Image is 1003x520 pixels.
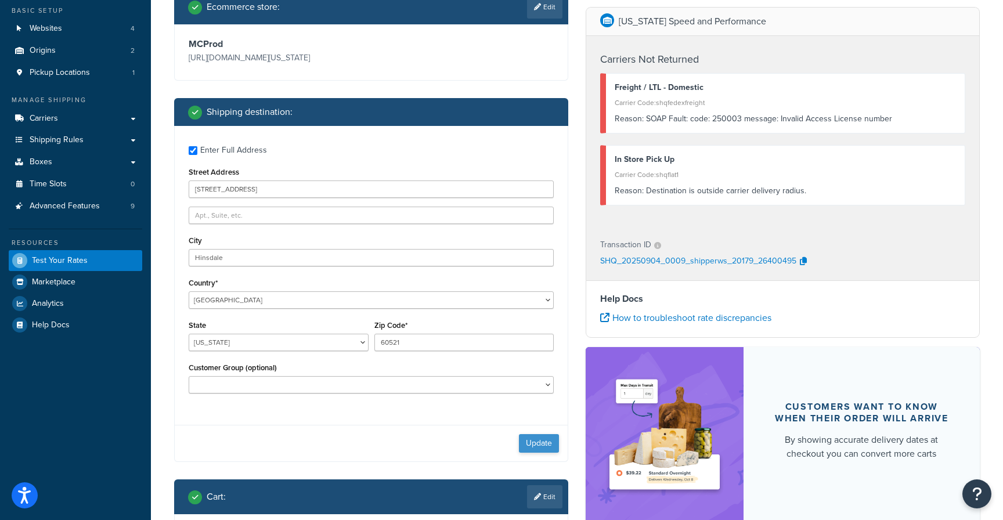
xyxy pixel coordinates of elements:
span: Marketplace [32,277,75,287]
div: Freight / LTL - Domestic [615,80,956,96]
span: Shipping Rules [30,135,84,145]
li: Pickup Locations [9,62,142,84]
div: Basic Setup [9,6,142,16]
span: Analytics [32,299,64,309]
div: Carrier Code: shqflat1 [615,167,956,183]
li: Origins [9,40,142,62]
div: By showing accurate delivery dates at checkout you can convert more carts [771,433,952,461]
div: In Store Pick Up [615,151,956,168]
label: State [189,321,206,330]
h4: Carriers Not Returned [600,52,965,67]
a: Marketplace [9,272,142,292]
h2: Cart : [207,492,226,502]
h3: MCProd [189,38,369,50]
a: Pickup Locations1 [9,62,142,84]
div: Carrier Code: shqfedexfreight [615,95,956,111]
a: Help Docs [9,315,142,335]
a: Edit [527,485,562,508]
a: Origins2 [9,40,142,62]
span: Origins [30,46,56,56]
div: Enter Full Address [200,142,267,158]
h2: Shipping destination : [207,107,293,117]
span: 9 [131,201,135,211]
p: [US_STATE] Speed and Performance [619,13,766,30]
a: Websites4 [9,18,142,39]
div: SOAP Fault: code: 250003 message: Invalid Access License number [615,111,956,127]
span: Reason: [615,185,644,197]
span: Help Docs [32,320,70,330]
span: Pickup Locations [30,68,90,78]
span: 2 [131,46,135,56]
span: Reason: [615,113,644,125]
label: Country* [189,279,218,287]
li: Websites [9,18,142,39]
label: Customer Group (optional) [189,363,277,372]
span: 0 [131,179,135,189]
label: Zip Code* [374,321,407,330]
li: Advanced Features [9,196,142,217]
div: Customers want to know when their order will arrive [771,401,952,424]
a: Advanced Features9 [9,196,142,217]
span: Time Slots [30,179,67,189]
p: SHQ_20250904_0009_shipperws_20179_26400495 [600,253,796,270]
label: City [189,236,202,245]
a: Time Slots0 [9,174,142,195]
span: Advanced Features [30,201,100,211]
a: Boxes [9,151,142,173]
li: Time Slots [9,174,142,195]
div: Resources [9,238,142,248]
h2: Ecommerce store : [207,2,280,12]
a: Analytics [9,293,142,314]
a: Carriers [9,108,142,129]
span: 4 [131,24,135,34]
img: feature-image-ddt-36eae7f7280da8017bfb280eaccd9c446f90b1fe08728e4019434db127062ab4.png [603,364,726,505]
a: Shipping Rules [9,129,142,151]
span: 1 [132,68,135,78]
a: How to troubleshoot rate discrepancies [600,311,771,324]
label: Street Address [189,168,239,176]
p: [URL][DOMAIN_NAME][US_STATE] [189,50,369,66]
span: Carriers [30,114,58,124]
p: Transaction ID [600,237,651,253]
h4: Help Docs [600,292,965,306]
span: Boxes [30,157,52,167]
a: Test Your Rates [9,250,142,271]
button: Update [519,434,559,453]
span: Websites [30,24,62,34]
div: Manage Shipping [9,95,142,105]
div: Destination is outside carrier delivery radius. [615,183,956,199]
input: Apt., Suite, etc. [189,207,554,224]
span: Test Your Rates [32,256,88,266]
input: Enter Full Address [189,146,197,155]
button: Open Resource Center [962,479,991,508]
